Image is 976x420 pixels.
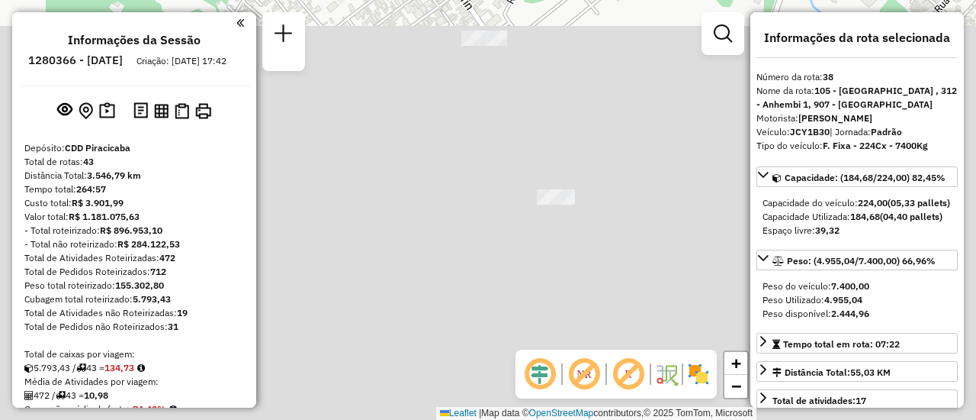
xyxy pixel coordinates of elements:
[686,362,711,386] img: Exibir/Ocultar setores
[100,225,162,236] strong: R$ 896.953,10
[172,100,192,122] button: Visualizar Romaneio
[479,408,481,418] span: |
[756,166,958,187] a: Capacidade: (184,68/224,00) 82,45%
[708,18,738,49] a: Exibir filtros
[756,190,958,244] div: Capacidade: (184,68/224,00) 82,45%
[756,273,958,327] div: Peso: (4.955,04/7.400,00) 66,96%
[133,403,166,415] strong: 74,43%
[436,407,756,420] div: Map data © contributors,© 2025 TomTom, Microsoft
[724,352,747,375] a: Zoom in
[756,111,958,125] div: Motorista:
[830,126,902,137] span: | Jornada:
[28,53,123,67] h6: 1280366 - [DATE]
[772,366,891,380] div: Distância Total:
[762,196,952,210] div: Capacidade do veículo:
[130,99,151,123] button: Logs desbloquear sessão
[772,395,866,406] span: Total de atividades:
[529,408,594,418] a: OpenStreetMap
[785,172,945,183] span: Capacidade: (184,68/224,00) 82,45%
[24,224,244,237] div: - Total roteirizado:
[762,280,869,292] span: Peso do veículo:
[610,356,647,393] span: Exibir rótulo
[756,31,958,45] h4: Informações da rota selecionada
[783,338,900,350] span: Tempo total em rota: 07:22
[24,169,244,183] div: Distância Total:
[522,356,558,393] span: Ocultar deslocamento
[24,251,244,265] div: Total de Atividades Roteirizadas:
[24,237,244,251] div: - Total não roteirizado:
[815,225,840,236] strong: 39,32
[731,354,741,373] span: +
[888,197,950,208] strong: (05,33 pallets)
[24,141,244,155] div: Depósito:
[790,126,830,137] strong: JCY1B30
[56,391,66,400] i: Total de rotas
[192,100,214,122] button: Imprimir Rotas
[117,238,180,250] strong: R$ 284.122,53
[762,210,952,224] div: Capacidade Utilizada:
[65,142,130,153] strong: CDD Piracicaba
[756,333,958,354] a: Tempo total em rota: 07:22
[168,321,178,332] strong: 31
[24,391,34,400] i: Total de Atividades
[787,255,936,267] span: Peso: (4.955,04/7.400,00) 66,96%
[824,294,862,305] strong: 4.955,04
[137,363,145,373] i: Meta Caixas/viagem: 214,30 Diferença: -79,57
[858,197,888,208] strong: 224,00
[150,266,166,277] strong: 712
[724,375,747,398] a: Zoom out
[24,403,130,415] span: Ocupação média da frota:
[756,85,957,110] strong: 105 - [GEOGRAPHIC_DATA] , 312 - Anhembi 1, 907 - [GEOGRAPHIC_DATA]
[756,361,958,382] a: Distância Total:55,03 KM
[756,84,958,111] div: Nome da rota:
[76,183,106,195] strong: 264:57
[75,99,96,123] button: Centralizar mapa no depósito ou ponto de apoio
[756,389,958,410] a: Total de atividades:17
[24,375,244,389] div: Média de Atividades por viagem:
[159,252,175,263] strong: 472
[756,125,958,139] div: Veículo:
[762,224,952,237] div: Espaço livre:
[169,405,177,414] em: Média calculada utilizando a maior ocupação (%Peso ou %Cubagem) de cada rota da sessão. Rotas cro...
[731,376,741,396] span: −
[68,33,201,47] h4: Informações da Sessão
[654,362,679,386] img: Fluxo de ruas
[24,196,244,210] div: Custo total:
[133,293,171,305] strong: 5.793,43
[440,408,477,418] a: Leaflet
[831,280,869,292] strong: 7.400,00
[823,71,833,82] strong: 38
[24,292,244,306] div: Cubagem total roteirizado:
[880,211,942,222] strong: (04,40 pallets)
[756,139,958,153] div: Tipo do veículo:
[177,307,188,318] strong: 19
[130,54,233,68] div: Criação: [DATE] 17:42
[76,363,86,373] i: Total de rotas
[69,211,140,222] strong: R$ 1.181.075,63
[151,100,172,121] button: Visualizar relatório de Roteirização
[84,389,108,401] strong: 10,98
[871,126,902,137] strong: Padrão
[762,307,952,321] div: Peso disponível:
[24,320,244,334] div: Total de Pedidos não Roteirizados:
[756,70,958,84] div: Número da rota:
[24,279,244,292] div: Peso total roteirizado:
[24,363,34,373] i: Cubagem total roteirizado
[54,99,75,123] button: Exibir sessão original
[762,293,952,307] div: Peso Utilizado:
[756,250,958,270] a: Peso: (4.955,04/7.400,00) 66,96%
[831,308,869,319] strong: 2.444,96
[24,183,244,196] div: Tempo total:
[24,361,244,375] div: 5.793,43 / 43 =
[24,306,244,320] div: Total de Atividades não Roteirizadas:
[823,140,928,151] strong: F. Fixa - 224Cx - 7400Kg
[268,18,299,53] a: Nova sessão e pesquisa
[24,389,244,402] div: 472 / 43 =
[83,156,94,167] strong: 43
[72,197,124,208] strong: R$ 3.901,99
[24,155,244,169] div: Total de rotas:
[798,112,872,124] strong: [PERSON_NAME]
[24,210,244,224] div: Valor total:
[566,356,602,393] span: Exibir NR
[850,367,891,378] span: 55,03 KM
